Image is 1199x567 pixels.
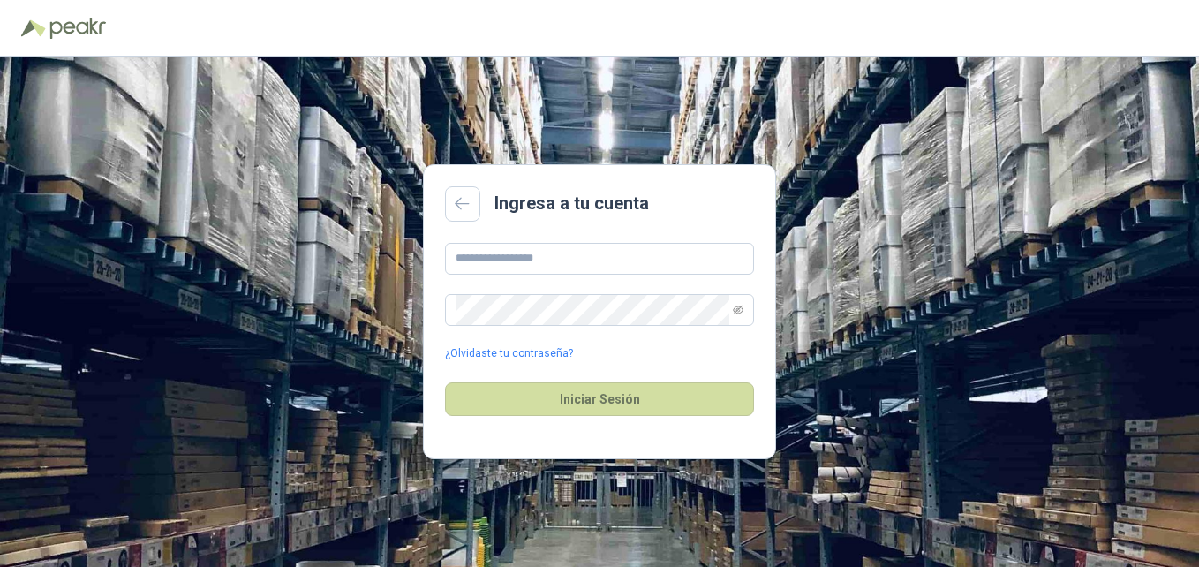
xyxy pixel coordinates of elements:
img: Logo [21,19,46,37]
button: Iniciar Sesión [445,382,754,416]
img: Peakr [49,18,106,39]
span: eye-invisible [733,305,743,315]
a: ¿Olvidaste tu contraseña? [445,345,573,362]
h2: Ingresa a tu cuenta [494,190,649,217]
